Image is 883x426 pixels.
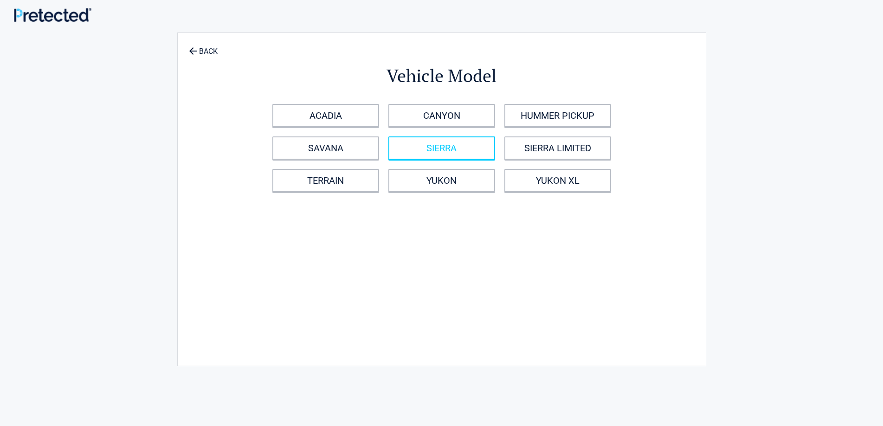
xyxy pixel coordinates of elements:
[504,136,611,160] a: SIERRA LIMITED
[272,136,379,160] a: SAVANA
[14,8,91,22] img: Main Logo
[187,39,219,55] a: BACK
[388,104,495,127] a: CANYON
[272,169,379,192] a: TERRAIN
[272,104,379,127] a: ACADIA
[388,136,495,160] a: SIERRA
[388,169,495,192] a: YUKON
[504,104,611,127] a: HUMMER PICKUP
[504,169,611,192] a: YUKON XL
[229,64,655,88] h2: Vehicle Model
